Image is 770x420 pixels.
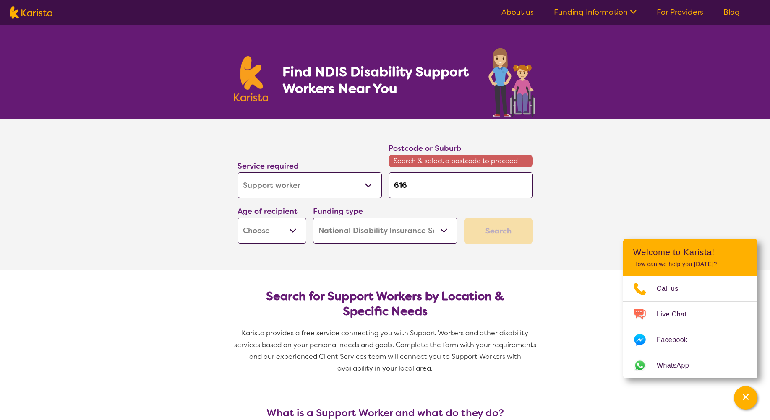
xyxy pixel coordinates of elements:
input: Type [389,172,533,198]
a: Web link opens in a new tab. [623,353,757,378]
h3: What is a Support Worker and what do they do? [234,407,536,419]
img: Karista logo [234,56,269,101]
div: Channel Menu [623,239,757,378]
span: Call us [657,283,689,295]
label: Service required [238,161,299,171]
span: WhatsApp [657,359,699,372]
img: support-worker [488,45,536,119]
h1: Find NDIS Disability Support Workers Near You [282,63,470,97]
ul: Choose channel [623,276,757,378]
p: How can we help you [DATE]? [633,261,747,268]
span: Facebook [657,334,697,346]
h2: Welcome to Karista! [633,247,747,257]
label: Funding type [313,206,363,216]
a: For Providers [657,7,703,17]
span: Live Chat [657,308,697,321]
a: About us [501,7,534,17]
a: Blog [723,7,740,17]
label: Age of recipient [238,206,298,216]
img: Karista logo [10,6,52,19]
label: Postcode or Suburb [389,143,462,153]
a: Funding Information [554,7,637,17]
h2: Search for Support Workers by Location & Specific Needs [244,289,526,319]
button: Channel Menu [734,386,757,410]
span: Search & select a postcode to proceed [389,155,533,167]
span: Karista provides a free service connecting you with Support Workers and other disability services... [234,329,538,373]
